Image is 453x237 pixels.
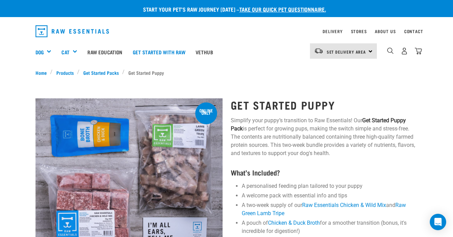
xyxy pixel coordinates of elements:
a: Vethub [190,38,218,66]
a: Dog [36,48,44,56]
li: A welcome pack with essential info and tips [242,192,418,200]
img: van-moving.png [314,48,323,54]
a: Contact [404,30,423,32]
a: Get Started Packs [80,69,122,76]
img: home-icon-1@2x.png [387,47,394,54]
a: Raw Essentials Chicken & Wild Mix [302,202,386,208]
a: Home [36,69,51,76]
a: take our quick pet questionnaire. [239,8,326,11]
h1: Get Started Puppy [231,99,418,111]
a: About Us [375,30,396,32]
nav: dropdown navigation [30,23,423,40]
div: Open Intercom Messenger [430,214,446,230]
span: Set Delivery Area [327,51,366,53]
a: Raw Education [82,38,127,66]
img: Raw Essentials Logo [36,25,109,37]
a: Delivery [323,30,342,32]
strong: What’s Included? [231,170,280,174]
a: Cat [61,48,69,56]
li: A two-week supply of our and [242,201,418,218]
a: Chicken & Duck Broth [268,220,320,226]
img: home-icon@2x.png [415,47,422,55]
a: Products [53,69,77,76]
li: A personalised feeding plan tailored to your puppy [242,182,418,190]
a: Get started with Raw [128,38,190,66]
li: A pouch of for a smoother transition (bonus, it's incredible for digestion!) [242,219,418,235]
img: user.png [401,47,408,55]
p: Simplify your puppy’s transition to Raw Essentials! Our is perfect for growing pups, making the s... [231,116,418,157]
a: Stores [351,30,367,32]
nav: breadcrumbs [36,69,418,76]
